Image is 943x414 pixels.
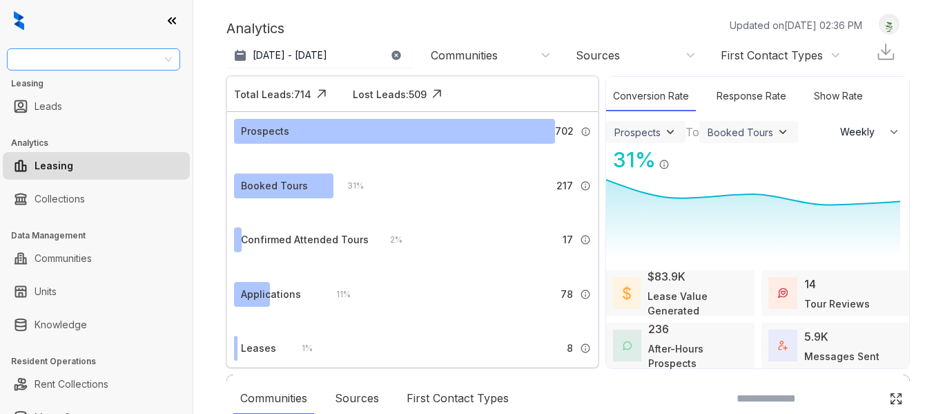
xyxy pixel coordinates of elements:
div: 11 % [322,287,351,302]
li: Communities [3,245,190,272]
img: Info [580,180,591,191]
div: 2 % [376,232,402,247]
div: 14 [804,276,816,292]
div: Response Rate [710,82,793,111]
div: Communities [431,48,498,63]
li: Knowledge [3,311,190,339]
img: Info [580,234,591,245]
div: Leases [241,341,276,356]
span: 17 [563,232,573,247]
img: Info [580,343,591,354]
div: Prospects [241,124,289,139]
img: Download [875,41,896,62]
li: Rent Collections [3,370,190,398]
span: 78 [561,287,573,302]
img: Click Icon [311,84,332,104]
li: Leasing [3,152,190,180]
img: TotalFum [778,341,788,350]
span: 217 [556,178,573,194]
p: [DATE] - [DATE] [253,48,327,62]
img: LeaseValue [623,285,631,300]
div: Sources [576,48,620,63]
img: ViewFilterArrow [776,125,790,139]
div: 31 % [333,178,364,194]
a: Collections [35,185,85,213]
img: Click Icon [670,147,690,167]
div: Lease Value Generated [648,289,747,318]
a: Units [35,278,57,305]
div: To [686,124,699,140]
p: Updated on [DATE] 02:36 PM [730,18,862,32]
span: 702 [555,124,574,139]
img: Click Icon [427,84,447,104]
span: 8 [567,341,573,356]
li: Leads [3,93,190,120]
p: Analytics [226,18,284,39]
div: $83.9K [648,268,686,285]
h3: Resident Operations [11,355,193,368]
img: Info [581,126,591,137]
a: Leasing [35,152,73,180]
a: Leads [35,93,62,120]
a: Knowledge [35,311,87,339]
button: [DATE] - [DATE] [226,43,413,68]
h3: Leasing [11,77,193,90]
div: Messages Sent [804,349,879,364]
img: SearchIcon [860,393,872,404]
a: Communities [35,245,92,272]
div: Confirmed Attended Tours [241,232,369,247]
button: Weekly [832,120,909,144]
div: 31 % [606,144,656,176]
div: 1 % [288,341,313,356]
div: Conversion Rate [606,82,696,111]
h3: Analytics [11,137,193,149]
div: Prospects [614,126,661,138]
img: Click Icon [889,392,903,406]
div: Total Leads: 714 [234,87,311,102]
a: Rent Collections [35,370,108,398]
div: Booked Tours [241,178,308,194]
img: AfterHoursConversations [623,341,632,350]
div: After-Hours Prospects [648,341,747,370]
img: ViewFilterArrow [663,125,677,139]
div: Show Rate [807,82,870,111]
img: Info [580,289,591,300]
div: First Contact Types [721,48,823,63]
h3: Data Management [11,229,193,242]
div: Booked Tours [708,126,773,138]
img: UserAvatar [879,17,899,32]
div: Applications [241,287,301,302]
img: logo [14,11,24,30]
img: Info [659,159,670,170]
span: Weekly [840,125,882,139]
li: Units [3,278,190,305]
img: TourReviews [778,288,788,298]
div: Lost Leads: 509 [353,87,427,102]
div: 236 [648,321,669,337]
li: Collections [3,185,190,213]
div: 5.9K [804,328,828,345]
div: Tour Reviews [804,297,870,311]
